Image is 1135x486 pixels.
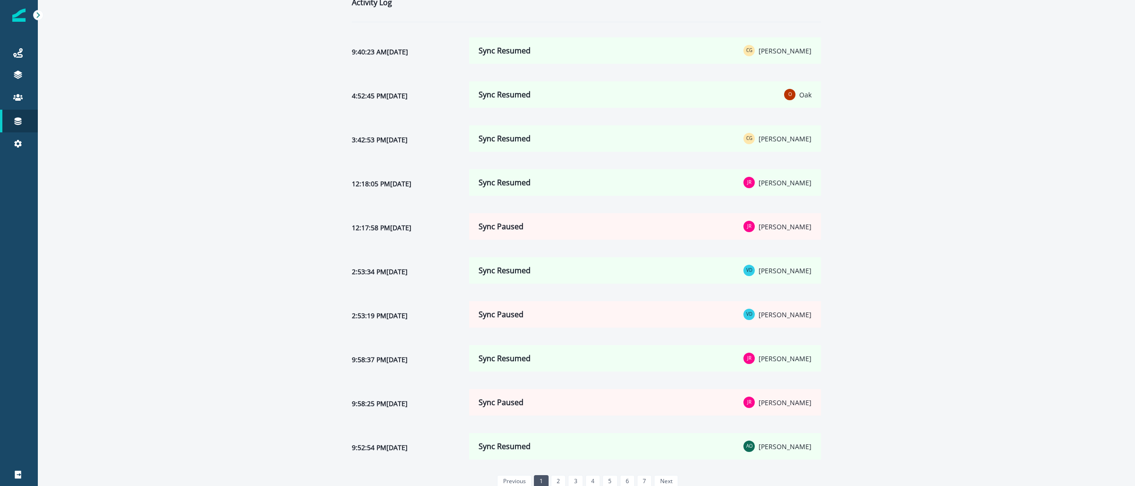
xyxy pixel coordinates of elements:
p: Sync Resumed [479,441,531,452]
p: [PERSON_NAME] [759,398,812,408]
div: 9:40:23 AM[DATE] [352,37,469,66]
div: Joe Reitz [747,224,751,229]
p: [PERSON_NAME] [759,310,812,320]
img: Inflection [12,9,26,22]
p: [PERSON_NAME] [759,134,812,144]
div: Aaron Ormiston [746,444,752,449]
div: 9:58:25 PM[DATE] [352,389,469,418]
div: Vic Davis [746,312,752,317]
div: 12:18:05 PM[DATE] [352,169,469,198]
p: Sync Paused [479,397,524,408]
div: 4:52:45 PM[DATE] [352,81,469,110]
p: [PERSON_NAME] [759,178,812,188]
div: 2:53:19 PM[DATE] [352,301,469,330]
p: Sync Resumed [479,45,531,56]
p: Sync Resumed [479,353,531,364]
div: Joe Reitz [747,356,751,361]
div: 3:42:53 PM[DATE] [352,125,469,154]
div: 9:58:37 PM[DATE] [352,345,469,374]
div: 12:17:58 PM[DATE] [352,213,469,242]
p: Sync Paused [479,309,524,320]
div: Cory Gabor [746,136,752,141]
p: Sync Resumed [479,265,531,276]
div: 2:53:34 PM[DATE] [352,257,469,286]
p: [PERSON_NAME] [759,222,812,232]
p: [PERSON_NAME] [759,354,812,364]
p: Sync Paused [479,221,524,232]
p: Oak [799,90,812,100]
p: [PERSON_NAME] [759,46,812,56]
div: Joe Reitz [747,180,751,185]
div: Cory Gabor [746,48,752,53]
div: Vic Davis [746,268,752,273]
p: [PERSON_NAME] [759,266,812,276]
p: Sync Resumed [479,177,531,188]
div: 9:52:54 PM[DATE] [352,433,469,462]
p: Sync Resumed [479,133,531,144]
div: Joe Reitz [747,400,751,405]
div: Oak [788,92,792,97]
p: Sync Resumed [479,89,531,100]
p: [PERSON_NAME] [759,442,812,451]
